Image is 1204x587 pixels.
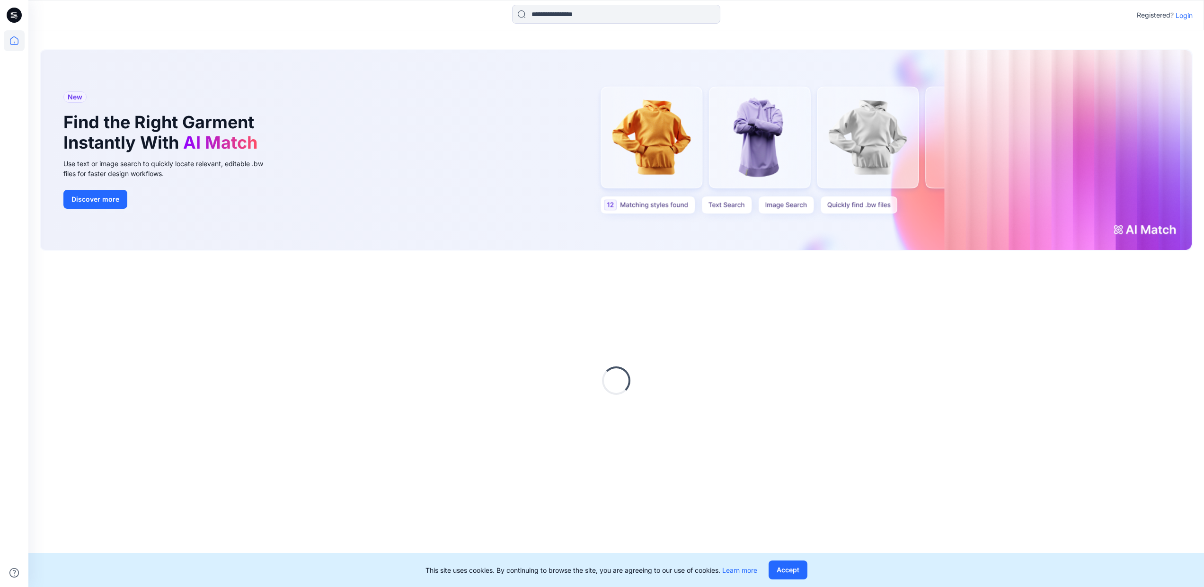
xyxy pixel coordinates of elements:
[68,91,82,103] span: New
[769,560,807,579] button: Accept
[183,132,257,153] span: AI Match
[1137,9,1174,21] p: Registered?
[63,112,262,153] h1: Find the Right Garment Instantly With
[63,159,276,178] div: Use text or image search to quickly locate relevant, editable .bw files for faster design workflows.
[1176,10,1193,20] p: Login
[63,190,127,209] button: Discover more
[425,565,757,575] p: This site uses cookies. By continuing to browse the site, you are agreeing to our use of cookies.
[722,566,757,574] a: Learn more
